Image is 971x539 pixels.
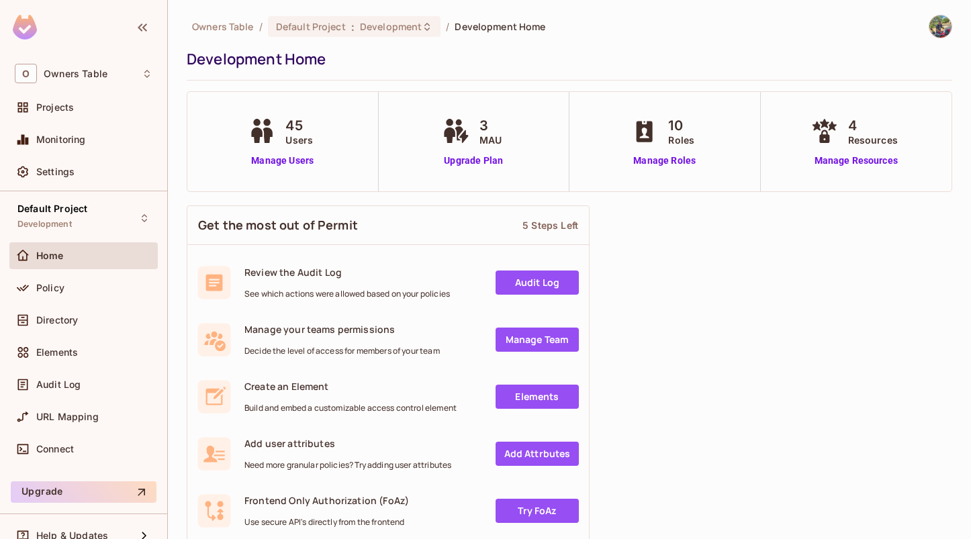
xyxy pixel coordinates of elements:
[285,115,313,136] span: 45
[36,379,81,390] span: Audit Log
[36,283,64,293] span: Policy
[244,494,409,507] span: Frontend Only Authorization (FoAz)
[668,115,694,136] span: 10
[244,460,451,471] span: Need more granular policies? Try adding user attributes
[36,166,75,177] span: Settings
[244,323,440,336] span: Manage your teams permissions
[244,289,450,299] span: See which actions were allowed based on your policies
[44,68,107,79] span: Workspace: Owners Table
[496,328,579,352] a: Manage Team
[244,266,450,279] span: Review the Audit Log
[244,437,451,450] span: Add user attributes
[496,442,579,466] a: Add Attrbutes
[668,133,694,147] span: Roles
[522,219,578,232] div: 5 Steps Left
[36,444,74,454] span: Connect
[285,133,313,147] span: Users
[17,219,72,230] span: Development
[259,20,263,33] li: /
[808,154,905,168] a: Manage Resources
[36,411,99,422] span: URL Mapping
[192,20,254,33] span: the active workspace
[446,20,449,33] li: /
[36,134,86,145] span: Monitoring
[245,154,320,168] a: Manage Users
[187,49,945,69] div: Development Home
[360,20,422,33] span: Development
[36,250,64,261] span: Home
[11,481,156,503] button: Upgrade
[628,154,701,168] a: Manage Roles
[244,346,440,356] span: Decide the level of access for members of your team
[496,385,579,409] a: Elements
[439,154,508,168] a: Upgrade Plan
[198,217,358,234] span: Get the most out of Permit
[496,499,579,523] a: Try FoAz
[479,115,502,136] span: 3
[17,203,87,214] span: Default Project
[36,315,78,326] span: Directory
[496,271,579,295] a: Audit Log
[848,115,898,136] span: 4
[15,64,37,83] span: O
[244,403,457,413] span: Build and embed a customizable access control element
[36,347,78,358] span: Elements
[351,21,355,32] span: :
[929,15,952,38] img: Suhas Kelkar
[244,517,409,528] span: Use secure API's directly from the frontend
[479,133,502,147] span: MAU
[276,20,346,33] span: Default Project
[36,102,74,113] span: Projects
[848,133,898,147] span: Resources
[244,380,457,393] span: Create an Element
[13,15,37,40] img: SReyMgAAAABJRU5ErkJggg==
[455,20,545,33] span: Development Home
